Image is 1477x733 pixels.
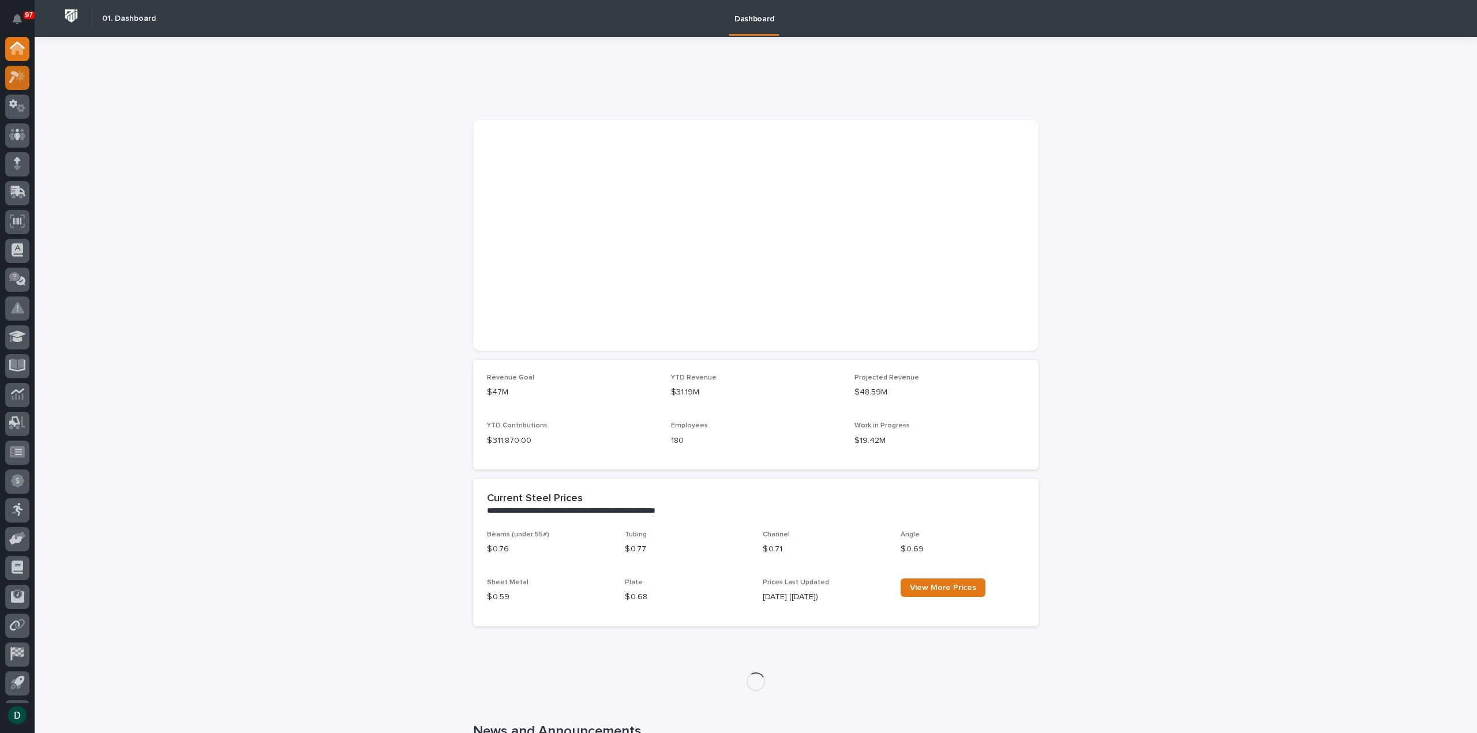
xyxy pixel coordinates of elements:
[763,579,829,586] span: Prices Last Updated
[487,435,657,447] p: $ 311,870.00
[625,579,643,586] span: Plate
[671,386,841,399] p: $31.19M
[487,531,549,538] span: Beams (under 55#)
[14,14,29,32] div: Notifications97
[5,703,29,727] button: users-avatar
[487,374,534,381] span: Revenue Goal
[671,374,717,381] span: YTD Revenue
[763,591,887,603] p: [DATE] ([DATE])
[5,7,29,31] button: Notifications
[671,422,708,429] span: Employees
[763,543,887,555] p: $ 0.71
[901,531,920,538] span: Angle
[901,578,985,597] a: View More Prices
[61,5,82,27] img: Workspace Logo
[901,543,1025,555] p: $ 0.69
[671,435,841,447] p: 180
[487,422,548,429] span: YTD Contributions
[625,591,749,603] p: $ 0.68
[854,435,1025,447] p: $19.42M
[487,543,611,555] p: $ 0.76
[487,493,583,505] h2: Current Steel Prices
[487,579,528,586] span: Sheet Metal
[854,422,910,429] span: Work in Progress
[487,386,657,399] p: $47M
[487,591,611,603] p: $ 0.59
[763,531,790,538] span: Channel
[625,531,647,538] span: Tubing
[854,386,1025,399] p: $48.59M
[102,14,156,24] h2: 01. Dashboard
[910,584,976,592] span: View More Prices
[854,374,919,381] span: Projected Revenue
[625,543,749,555] p: $ 0.77
[25,11,33,19] p: 97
